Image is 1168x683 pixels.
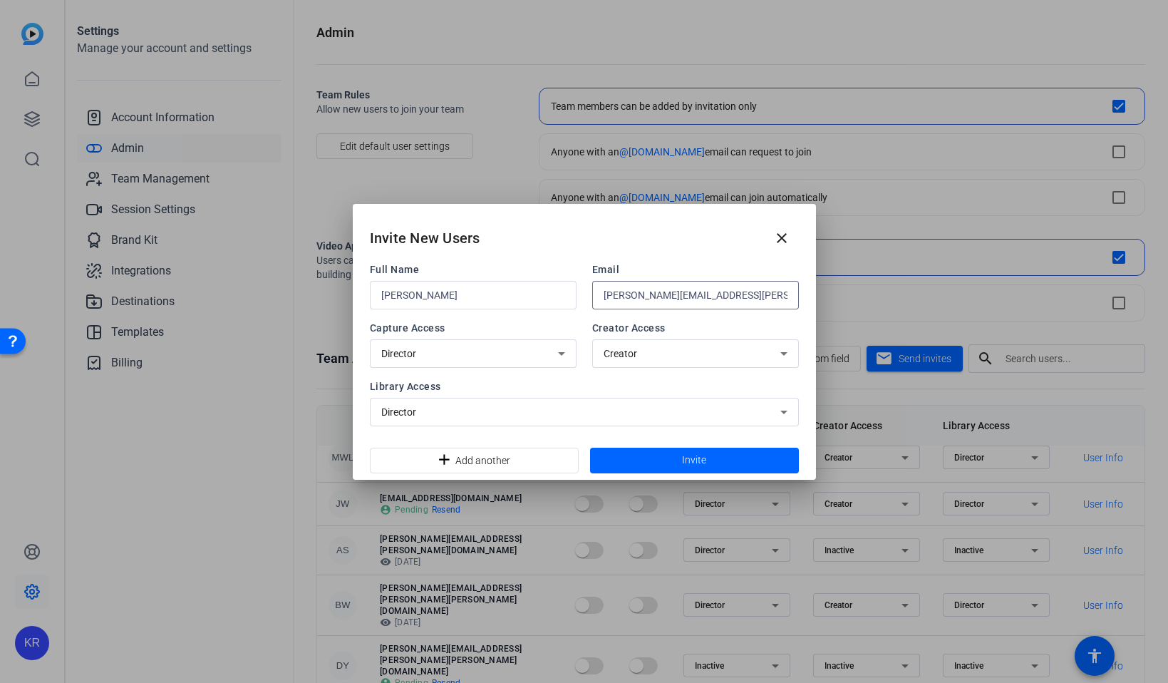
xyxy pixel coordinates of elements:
input: Enter name... [381,287,565,304]
mat-icon: close [773,230,790,247]
span: Invite [682,453,706,468]
span: Email [592,262,799,277]
button: Invite [590,448,799,473]
span: Creator [604,348,637,359]
span: Library Access [370,379,799,394]
mat-icon: add [435,451,450,469]
span: Director [381,406,416,418]
span: Director [381,348,416,359]
span: Capture Access [370,321,577,335]
span: Full Name [370,262,577,277]
h2: Invite New Users [370,227,480,250]
span: Add another [455,447,510,474]
span: Creator Access [592,321,799,335]
input: Enter email... [604,287,787,304]
button: Add another [370,448,579,473]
